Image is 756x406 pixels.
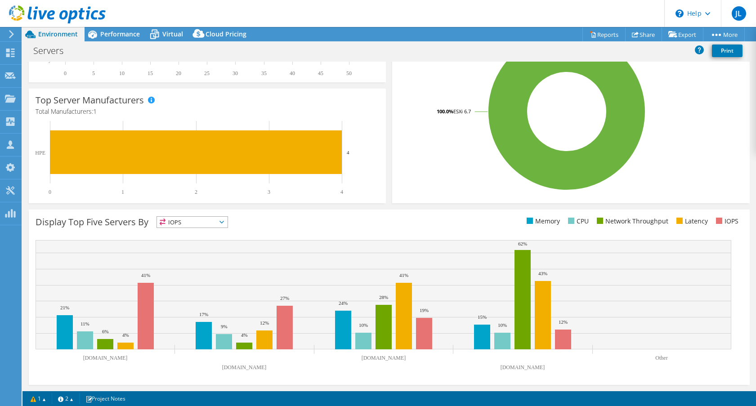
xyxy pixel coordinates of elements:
text: [DOMAIN_NAME] [501,364,545,370]
text: HPE [35,150,45,156]
text: 40 [290,70,295,76]
span: IOPS [157,217,228,228]
a: 1 [24,393,52,404]
text: 25 [204,70,210,76]
text: 4 [347,150,349,155]
text: 5 [92,70,95,76]
text: 45 [318,70,323,76]
li: CPU [566,216,589,226]
text: 15 [148,70,153,76]
li: IOPS [714,216,738,226]
span: Environment [38,30,78,38]
text: 15% [478,314,487,320]
span: 1 [93,107,97,116]
text: 30 [233,70,238,76]
text: 62% [518,241,527,246]
text: 17% [199,312,208,317]
text: 0 [49,189,51,195]
text: 10% [498,322,507,328]
text: 19% [420,308,429,313]
li: Latency [674,216,708,226]
li: Memory [524,216,560,226]
text: 4% [122,332,129,338]
span: JL [732,6,746,21]
text: 24% [339,300,348,306]
text: 2 [195,189,197,195]
span: Performance [100,30,140,38]
a: Project Notes [79,393,132,404]
h3: Top Server Manufacturers [36,95,144,105]
h1: Servers [29,46,77,56]
text: 1 [121,189,124,195]
text: 4% [241,332,248,338]
text: 43% [538,271,547,276]
text: 28% [379,294,388,300]
text: 3 [268,189,270,195]
span: Virtual [162,30,183,38]
text: 20 [176,70,181,76]
a: 2 [52,393,80,404]
text: [DOMAIN_NAME] [222,364,267,370]
text: Other [655,355,667,361]
a: Print [712,45,743,57]
text: 35 [261,70,267,76]
text: 50 [346,70,352,76]
text: [DOMAIN_NAME] [83,355,128,361]
text: 41% [141,272,150,278]
a: More [703,27,745,41]
text: 21% [60,305,69,310]
text: 11% [81,321,89,326]
li: Network Throughput [595,216,668,226]
tspan: ESXi 6.7 [453,108,471,115]
text: 10 [119,70,125,76]
a: Share [625,27,662,41]
text: 12% [260,320,269,326]
span: Cloud Pricing [206,30,246,38]
text: 6% [102,329,109,334]
text: [DOMAIN_NAME] [362,355,406,361]
h4: Total Manufacturers: [36,107,379,116]
text: 9% [221,324,228,329]
svg: \n [675,9,684,18]
text: 10% [359,322,368,328]
text: 27% [280,295,289,301]
text: 0 [64,70,67,76]
a: Export [662,27,703,41]
text: 41% [399,272,408,278]
tspan: 100.0% [437,108,453,115]
a: Reports [582,27,626,41]
text: 12% [559,319,568,325]
text: 4 [340,189,343,195]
